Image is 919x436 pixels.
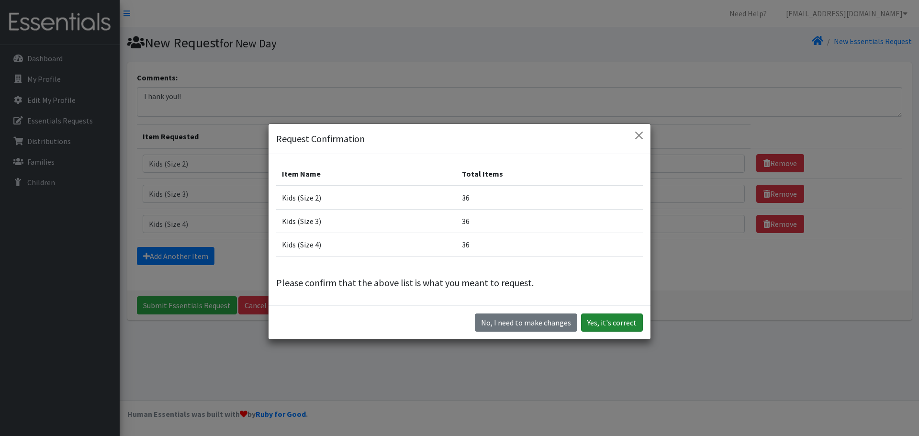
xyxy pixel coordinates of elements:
[276,276,643,290] p: Please confirm that the above list is what you meant to request.
[456,162,643,186] th: Total Items
[276,233,456,256] td: Kids (Size 4)
[475,313,577,332] button: No I need to make changes
[276,132,365,146] h5: Request Confirmation
[276,162,456,186] th: Item Name
[456,209,643,233] td: 36
[581,313,643,332] button: Yes, it's correct
[456,186,643,210] td: 36
[276,209,456,233] td: Kids (Size 3)
[456,233,643,256] td: 36
[276,186,456,210] td: Kids (Size 2)
[631,128,647,143] button: Close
